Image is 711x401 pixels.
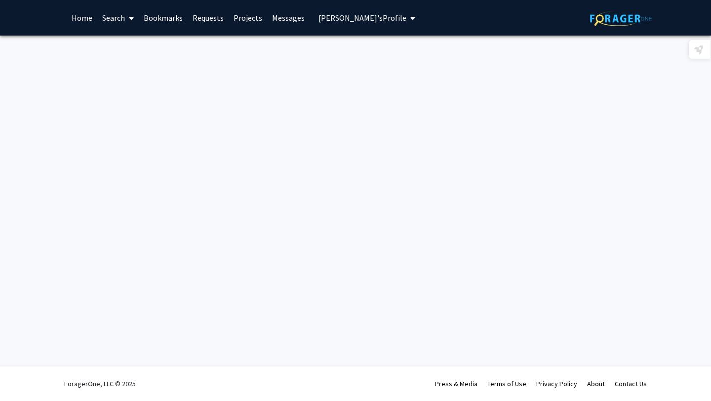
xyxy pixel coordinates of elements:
[435,379,477,388] a: Press & Media
[487,379,526,388] a: Terms of Use
[267,0,310,35] a: Messages
[615,379,647,388] a: Contact Us
[97,0,139,35] a: Search
[188,0,229,35] a: Requests
[536,379,577,388] a: Privacy Policy
[67,0,97,35] a: Home
[590,11,652,26] img: ForagerOne Logo
[587,379,605,388] a: About
[229,0,267,35] a: Projects
[64,366,136,401] div: ForagerOne, LLC © 2025
[139,0,188,35] a: Bookmarks
[318,13,406,23] span: [PERSON_NAME]'s Profile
